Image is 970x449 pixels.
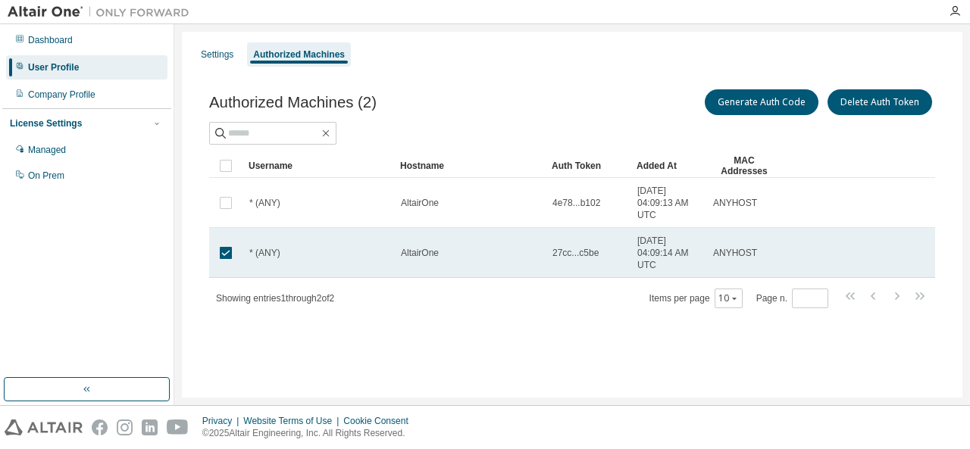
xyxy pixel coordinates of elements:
[828,89,932,115] button: Delete Auth Token
[649,288,743,308] span: Items per page
[28,89,95,101] div: Company Profile
[253,48,345,61] div: Authorized Machines
[167,419,189,435] img: youtube.svg
[713,197,757,209] span: ANYHOST
[142,419,158,435] img: linkedin.svg
[712,154,776,178] div: MAC Addresses
[216,293,334,304] span: Showing entries 1 through 2 of 2
[756,288,828,308] span: Page n.
[28,170,64,182] div: On Prem
[10,117,82,129] div: License Settings
[28,144,66,156] div: Managed
[8,5,197,20] img: Altair One
[552,197,600,209] span: 4e78...b102
[202,415,243,427] div: Privacy
[28,61,79,73] div: User Profile
[201,48,233,61] div: Settings
[28,34,73,46] div: Dashboard
[249,197,280,209] span: * (ANY)
[202,427,418,440] p: © 2025 Altair Engineering, Inc. All Rights Reserved.
[552,247,599,259] span: 27cc...c5be
[343,415,417,427] div: Cookie Consent
[400,154,540,178] div: Hostname
[249,247,280,259] span: * (ANY)
[401,247,439,259] span: AltairOne
[92,419,108,435] img: facebook.svg
[705,89,818,115] button: Generate Auth Code
[718,292,739,304] button: 10
[117,419,133,435] img: instagram.svg
[552,154,624,178] div: Auth Token
[637,235,699,271] span: [DATE] 04:09:14 AM UTC
[5,419,83,435] img: altair_logo.svg
[401,197,439,209] span: AltairOne
[637,154,700,178] div: Added At
[637,185,699,221] span: [DATE] 04:09:13 AM UTC
[243,415,343,427] div: Website Terms of Use
[249,154,388,178] div: Username
[713,247,757,259] span: ANYHOST
[209,94,377,111] span: Authorized Machines (2)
